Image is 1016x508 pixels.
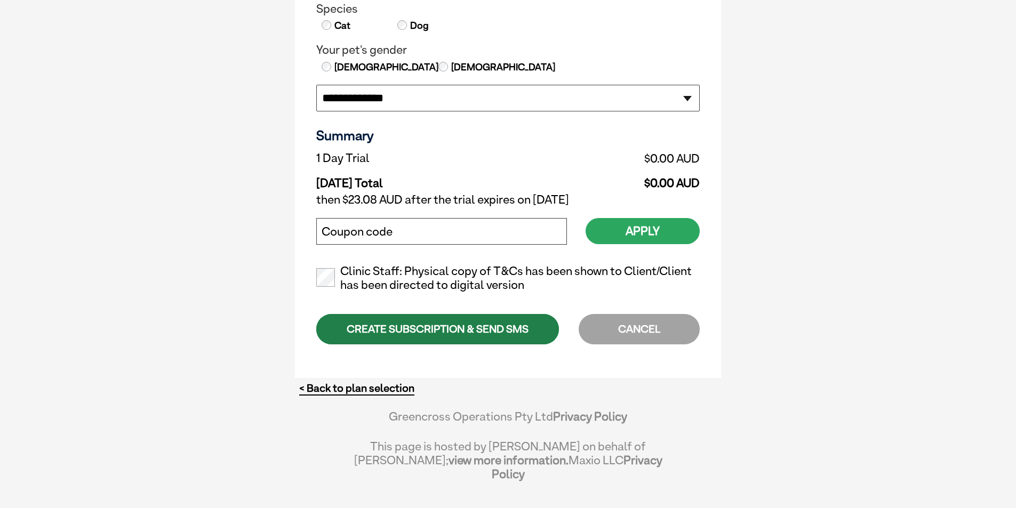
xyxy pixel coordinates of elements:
[449,453,569,467] a: view more information.
[299,382,414,395] a: < Back to plan selection
[316,43,700,57] legend: Your pet's gender
[316,268,335,287] input: Clinic Staff: Physical copy of T&Cs has been shown to Client/Client has been directed to digital ...
[354,409,662,434] div: Greencross Operations Pty Ltd
[553,409,627,423] a: Privacy Policy
[579,314,700,344] div: CANCEL
[316,127,700,143] h3: Summary
[525,168,700,190] td: $0.00 AUD
[525,149,700,168] td: $0.00 AUD
[492,453,662,481] a: Privacy Policy
[586,218,700,244] button: Apply
[316,314,559,344] div: CREATE SUBSCRIPTION & SEND SMS
[316,264,700,292] label: Clinic Staff: Physical copy of T&Cs has been shown to Client/Client has been directed to digital ...
[316,2,700,16] legend: Species
[322,225,393,239] label: Coupon code
[354,434,662,481] div: This page is hosted by [PERSON_NAME] on behalf of [PERSON_NAME]; Maxio LLC
[316,168,525,190] td: [DATE] Total
[316,190,700,209] td: then $23.08 AUD after the trial expires on [DATE]
[316,149,525,168] td: 1 Day Trial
